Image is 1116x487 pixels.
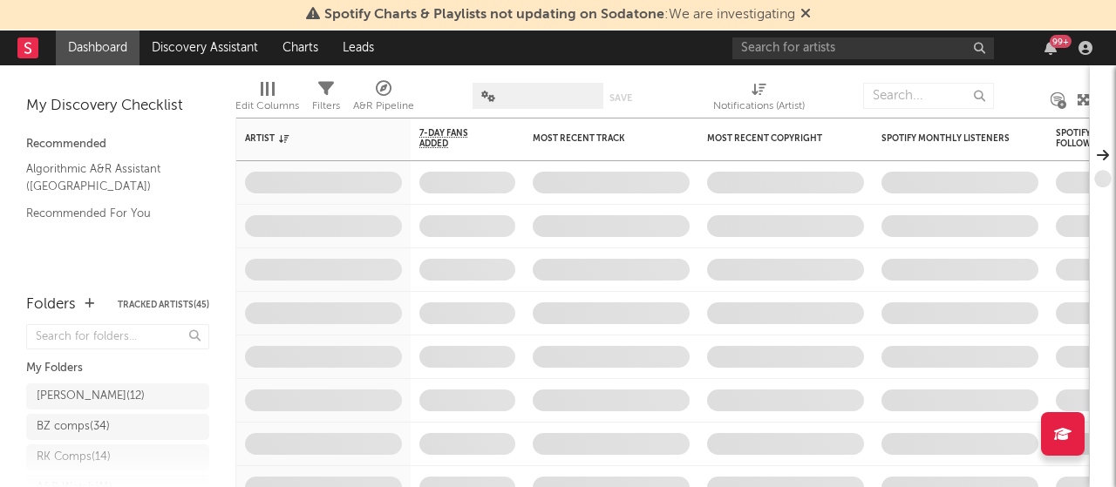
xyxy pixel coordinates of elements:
[713,74,805,125] div: Notifications (Artist)
[37,416,110,437] div: BZ comps ( 34 )
[26,96,209,117] div: My Discovery Checklist
[419,128,489,149] span: 7-Day Fans Added
[1050,35,1072,48] div: 99 +
[26,324,209,349] input: Search for folders...
[26,383,209,409] a: [PERSON_NAME](12)
[56,30,139,65] a: Dashboard
[26,358,209,379] div: My Folders
[312,96,340,117] div: Filters
[353,74,414,125] div: A&R Pipeline
[863,83,994,109] input: Search...
[26,294,76,315] div: Folders
[26,159,192,195] a: Algorithmic A&R Assistant ([GEOGRAPHIC_DATA])
[37,386,145,407] div: [PERSON_NAME] ( 12 )
[324,8,664,22] span: Spotify Charts & Playlists not updating on Sodatone
[713,96,805,117] div: Notifications (Artist)
[26,134,209,155] div: Recommended
[26,414,209,440] a: BZ comps(34)
[139,30,270,65] a: Discovery Assistant
[37,447,111,468] div: RK Comps ( 14 )
[1045,41,1057,55] button: 99+
[353,96,414,117] div: A&R Pipeline
[881,133,1012,144] div: Spotify Monthly Listeners
[118,301,209,309] button: Tracked Artists(45)
[324,8,795,22] span: : We are investigating
[26,204,192,223] a: Recommended For You
[235,96,299,117] div: Edit Columns
[312,74,340,125] div: Filters
[732,37,994,59] input: Search for artists
[245,133,376,144] div: Artist
[26,444,209,470] a: RK Comps(14)
[235,74,299,125] div: Edit Columns
[330,30,386,65] a: Leads
[533,133,663,144] div: Most Recent Track
[270,30,330,65] a: Charts
[609,93,632,103] button: Save
[800,8,811,22] span: Dismiss
[707,133,838,144] div: Most Recent Copyright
